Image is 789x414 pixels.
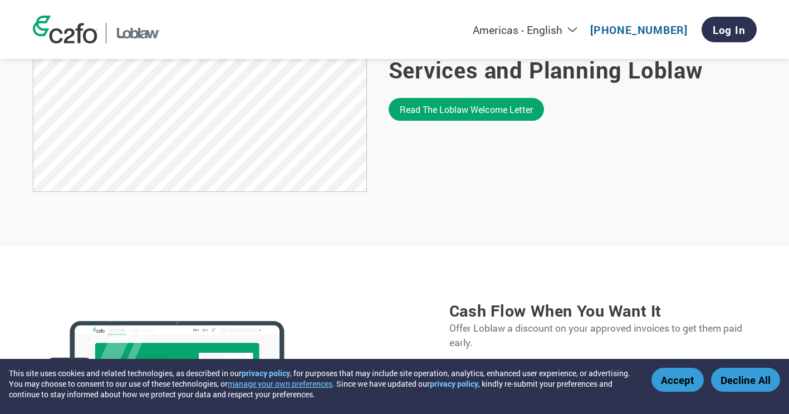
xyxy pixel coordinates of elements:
a: Log In [702,17,757,42]
img: c2fo logo [33,16,97,43]
a: [PHONE_NUMBER] [590,23,688,37]
p: Offer Loblaw a discount on your approved invoices to get them paid early. [449,321,757,351]
h3: Cash flow when you want it [449,300,757,321]
div: This site uses cookies and related technologies, as described in our , for purposes that may incl... [9,368,635,400]
a: Read the Loblaw welcome letter [389,98,544,121]
a: privacy policy [242,368,290,378]
img: Loblaw [115,23,162,43]
a: privacy policy [430,378,478,389]
button: manage your own preferences [228,378,332,389]
button: Decline All [711,368,780,392]
button: Accept [651,368,704,392]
